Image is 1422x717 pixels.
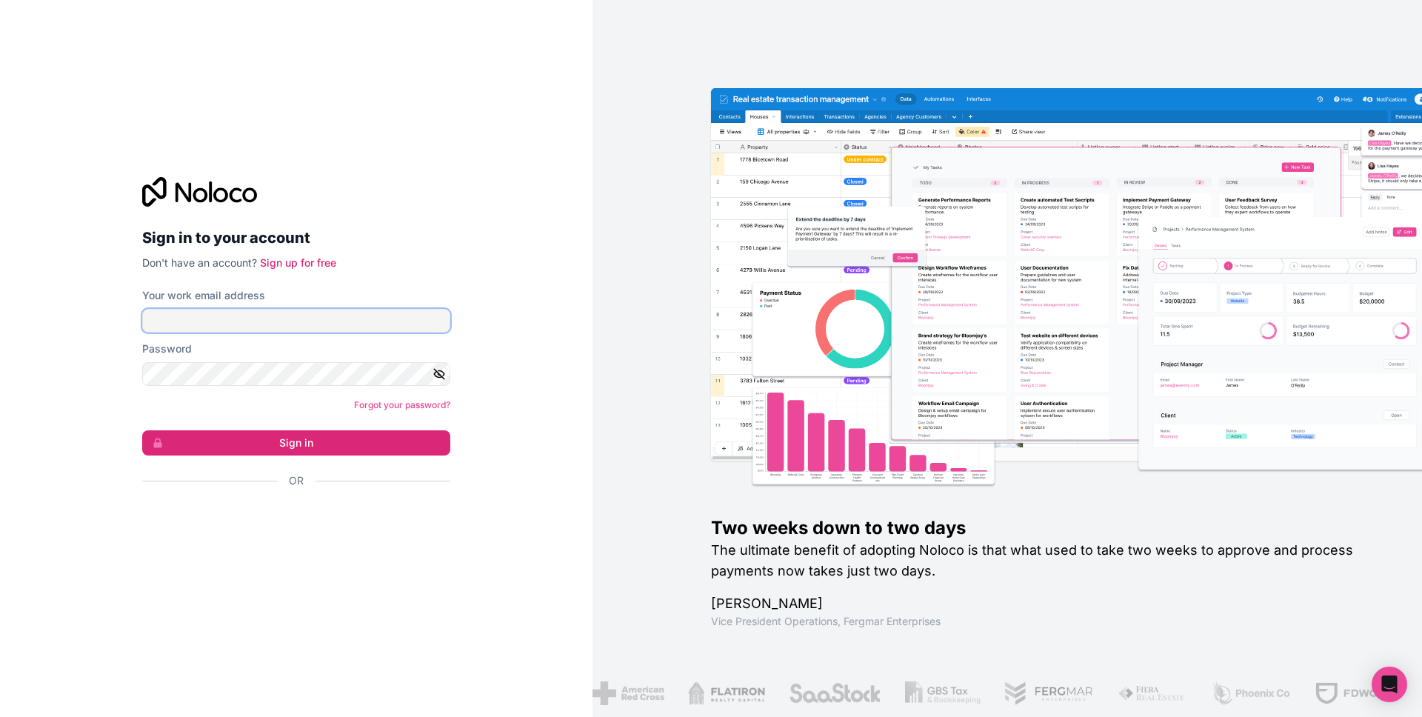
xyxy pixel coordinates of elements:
[1211,681,1291,705] img: /assets/phoenix-BREaitsQ.png
[688,681,765,705] img: /assets/flatiron-C8eUkumj.png
[711,540,1375,581] h2: The ultimate benefit of adopting Noloco is that what used to take two weeks to approve and proces...
[711,516,1375,540] h1: Two weeks down to two days
[592,681,664,705] img: /assets/american-red-cross-BAupjrZR.png
[142,224,450,251] h2: Sign in to your account
[142,309,450,333] input: Email address
[289,473,304,488] span: Or
[142,362,450,386] input: Password
[1004,681,1094,705] img: /assets/fergmar-CudnrXN5.png
[788,681,881,705] img: /assets/saastock-C6Zbiodz.png
[1314,681,1401,705] img: /assets/fdworks-Bi04fVtw.png
[1372,667,1407,702] div: Open Intercom Messenger
[142,430,450,456] button: Sign in
[142,288,265,303] label: Your work email address
[905,681,981,705] img: /assets/gbstax-C-GtDUiK.png
[142,256,257,269] span: Don't have an account?
[142,341,192,356] label: Password
[711,593,1375,614] h1: [PERSON_NAME]
[260,256,336,269] a: Sign up for free
[135,504,446,537] iframe: Sign in with Google Button
[354,399,450,410] a: Forgot your password?
[1118,681,1187,705] img: /assets/fiera-fwj2N5v4.png
[711,614,1375,629] h1: Vice President Operations , Fergmar Enterprises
